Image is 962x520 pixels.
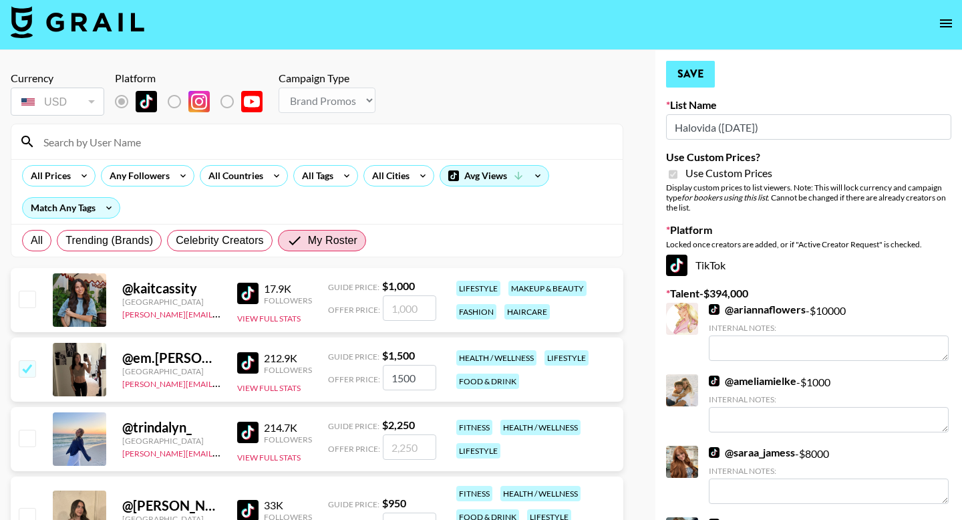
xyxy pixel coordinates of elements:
label: List Name [666,98,951,112]
button: View Full Stats [237,313,301,323]
label: Platform [666,223,951,237]
a: [PERSON_NAME][EMAIL_ADDRESS][PERSON_NAME][DOMAIN_NAME] [122,307,383,319]
a: @ameliamielke [709,374,796,388]
img: Instagram [188,91,210,112]
img: TikTok [136,91,157,112]
img: TikTok [666,255,687,276]
button: View Full Stats [237,452,301,463]
span: Offer Price: [328,444,380,454]
a: [PERSON_NAME][EMAIL_ADDRESS][PERSON_NAME][DOMAIN_NAME] [122,376,383,389]
em: for bookers using this list [681,192,768,203]
div: lifestyle [456,281,500,296]
span: Guide Price: [328,282,379,292]
label: Use Custom Prices? [666,150,951,164]
div: All Cities [364,166,412,186]
span: Offer Price: [328,374,380,384]
img: TikTok [709,304,719,315]
div: 212.9K [264,352,312,365]
button: Save [666,61,715,88]
div: [GEOGRAPHIC_DATA] [122,297,221,307]
div: Any Followers [102,166,172,186]
div: USD [13,90,102,114]
div: Internal Notes: [709,394,949,404]
a: @saraa_jamess [709,446,795,459]
a: [PERSON_NAME][EMAIL_ADDRESS][PERSON_NAME][DOMAIN_NAME] [122,446,383,459]
div: 33K [264,499,312,512]
span: Use Custom Prices [685,166,772,180]
div: Match Any Tags [23,198,120,218]
img: TikTok [709,447,719,458]
button: View Full Stats [237,383,301,393]
div: Followers [264,365,312,375]
img: TikTok [709,376,719,386]
div: Campaign Type [279,72,375,85]
button: open drawer [933,10,959,37]
div: - $ 1000 [709,374,949,432]
div: - $ 10000 [709,303,949,361]
div: Followers [264,434,312,444]
div: fitness [456,420,492,435]
div: TikTok [666,255,951,276]
strong: $ 950 [382,497,406,509]
div: @ kaitcassity [122,280,221,297]
input: 1,500 [383,365,436,390]
img: TikTok [237,352,259,374]
div: lifestyle [456,443,500,459]
div: 214.7K [264,421,312,434]
span: Trending (Brands) [65,233,153,249]
strong: $ 2,250 [382,418,415,431]
strong: $ 1,000 [382,279,415,292]
div: All Countries [200,166,266,186]
img: YouTube [241,91,263,112]
div: Locked once creators are added, or if "Active Creator Request" is checked. [666,239,951,249]
div: fitness [456,486,492,501]
div: 17.9K [264,282,312,295]
div: Display custom prices to list viewers. Note: This will lock currency and campaign type . Cannot b... [666,182,951,213]
div: health / wellness [500,420,581,435]
div: food & drink [456,374,519,389]
img: Grail Talent [11,6,144,38]
div: health / wellness [456,350,536,366]
div: @ em.[PERSON_NAME] [122,350,221,366]
img: TikTok [237,422,259,443]
span: Guide Price: [328,499,379,509]
span: Offer Price: [328,305,380,315]
div: @ [PERSON_NAME] [122,497,221,514]
div: [GEOGRAPHIC_DATA] [122,366,221,376]
div: Platform [115,72,273,85]
input: 2,250 [383,434,436,460]
div: Internal Notes: [709,323,949,333]
div: Currency is locked to USD [11,85,104,118]
div: fashion [456,304,496,319]
div: [GEOGRAPHIC_DATA] [122,436,221,446]
div: @ trindalyn_ [122,419,221,436]
div: Internal Notes: [709,466,949,476]
div: makeup & beauty [508,281,587,296]
input: Search by User Name [35,131,615,152]
div: lifestyle [544,350,589,366]
img: TikTok [237,283,259,304]
label: Talent - $ 394,000 [666,287,951,300]
div: All Prices [23,166,73,186]
div: All Tags [294,166,336,186]
span: Guide Price: [328,352,379,362]
div: - $ 8000 [709,446,949,504]
span: Guide Price: [328,421,379,431]
div: haircare [504,304,550,319]
div: Currency [11,72,104,85]
div: Followers [264,295,312,305]
span: Celebrity Creators [176,233,264,249]
a: @ariannaflowers [709,303,806,316]
div: Avg Views [440,166,548,186]
div: health / wellness [500,486,581,501]
strong: $ 1,500 [382,349,415,362]
span: All [31,233,43,249]
div: List locked to TikTok. [115,88,273,116]
input: 1,000 [383,295,436,321]
span: My Roster [308,233,357,249]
